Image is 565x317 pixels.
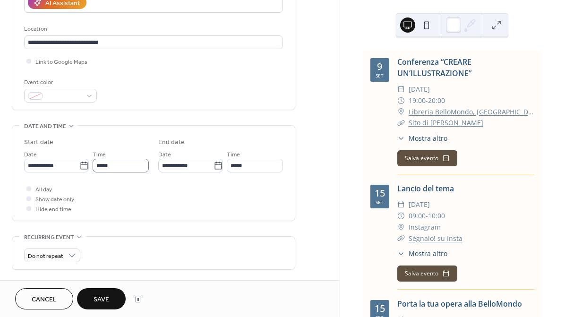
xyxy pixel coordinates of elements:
[93,150,106,160] span: Time
[377,62,382,71] div: 9
[15,288,73,309] button: Cancel
[409,84,430,95] span: [DATE]
[397,117,405,129] div: ​
[409,95,426,106] span: 19:00
[77,288,126,309] button: Save
[397,233,405,244] div: ​
[397,106,405,118] div: ​
[158,137,185,147] div: End date
[397,248,447,258] button: ​Mostra altro
[24,232,74,242] span: Recurring event
[397,84,405,95] div: ​
[32,295,57,305] span: Cancel
[428,210,445,222] span: 10:00
[409,248,447,258] span: Mostra altro
[409,106,534,118] a: Libreria BelloMondo, [GEOGRAPHIC_DATA]
[409,234,462,243] a: Ségnalo! su Insta
[426,95,428,106] span: -
[397,298,534,309] div: Porta la tua opera alla BelloMondo
[24,24,281,34] div: Location
[397,248,405,258] div: ​
[426,210,428,222] span: -
[35,57,87,67] span: Link to Google Maps
[227,150,240,160] span: Time
[409,210,426,222] span: 09:00
[428,95,445,106] span: 20:00
[397,57,471,78] a: Conferenza “CREARE UN’ILLUSTRAZIONE”
[375,188,385,198] div: 15
[158,150,171,160] span: Date
[409,199,430,210] span: [DATE]
[397,210,405,222] div: ​
[28,251,63,262] span: Do not repeat
[409,118,483,127] a: Sito di [PERSON_NAME]
[375,304,385,313] div: 15
[376,73,384,78] div: set
[376,200,384,205] div: set
[94,295,109,305] span: Save
[397,95,405,106] div: ​
[397,199,405,210] div: ​
[397,266,457,282] button: Salva evento
[397,133,447,143] button: ​Mostra altro
[397,133,405,143] div: ​
[24,77,95,87] div: Event color
[397,150,457,166] button: Salva evento
[24,150,37,160] span: Date
[397,222,405,233] div: ​
[409,222,441,233] span: Instagram
[35,205,71,214] span: Hide end time
[397,183,454,194] a: Lancio del tema
[24,137,53,147] div: Start date
[35,185,52,195] span: All day
[409,133,447,143] span: Mostra altro
[35,195,74,205] span: Show date only
[24,121,66,131] span: Date and time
